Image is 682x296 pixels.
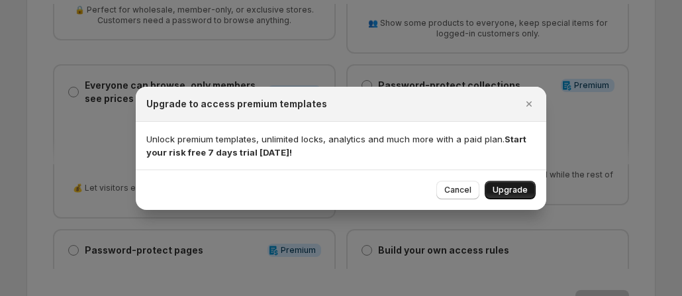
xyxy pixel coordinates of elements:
[444,185,471,195] span: Cancel
[146,97,327,111] h2: Upgrade to access premium templates
[436,181,479,199] button: Cancel
[146,134,526,158] strong: Start your risk free 7 days trial [DATE]!
[520,95,538,113] button: Close
[493,185,528,195] span: Upgrade
[485,181,536,199] button: Upgrade
[146,132,536,159] p: Unlock premium templates, unlimited locks, analytics and much more with a paid plan.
